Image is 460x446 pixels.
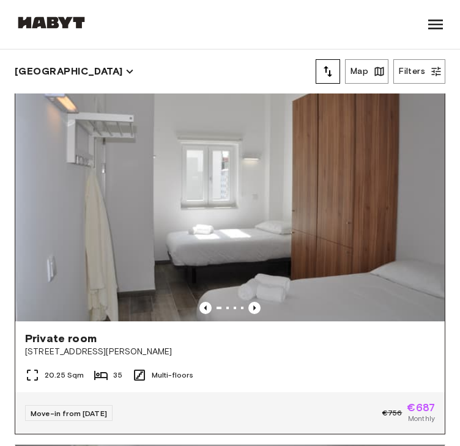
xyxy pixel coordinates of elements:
[345,59,388,84] button: Map
[25,331,97,346] span: Private room
[45,370,84,381] span: 20.25 Sqm
[316,59,340,84] button: tune
[113,370,122,381] span: 35
[382,408,402,419] span: €756
[393,59,445,84] button: Filters
[15,35,445,321] img: Marketing picture of unit PT-17-010-001-35H
[407,402,435,413] span: €687
[15,63,134,80] button: [GEOGRAPHIC_DATA]
[15,16,88,29] img: Habyt
[248,302,261,314] button: Previous image
[15,35,445,434] a: Marketing picture of unit PT-17-010-001-35HPrevious imagePrevious imagePrivate room[STREET_ADDRES...
[152,370,194,381] span: Multi-floors
[25,346,435,358] span: [STREET_ADDRESS][PERSON_NAME]
[408,413,435,424] span: Monthly
[199,302,212,314] button: Previous image
[31,409,107,418] span: Move-in from [DATE]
